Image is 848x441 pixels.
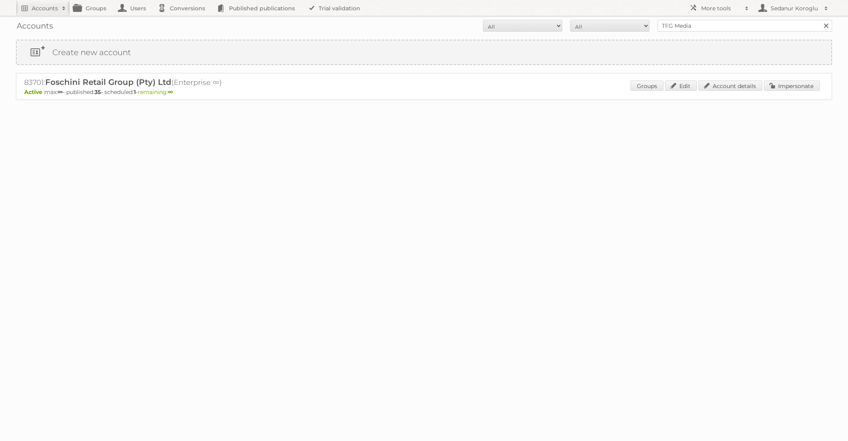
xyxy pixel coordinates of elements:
strong: 1 [134,88,136,96]
span: Active [24,88,44,96]
span: remaining: [138,88,173,96]
strong: 35 [94,88,101,96]
h2: 83701: (Enterprise ∞) [24,77,302,88]
h2: Sedanur Koroglu [769,4,820,12]
h2: More tools [701,4,741,12]
h2: Accounts [32,4,58,12]
strong: ∞ [168,88,173,96]
a: Create new account [17,40,831,64]
span: Foschini Retail Group (Pty) Ltd [45,77,171,87]
p: max: - published: - scheduled: - [24,88,824,96]
strong: ∞ [58,88,63,96]
a: Account details [698,81,762,91]
a: Impersonate [764,81,820,91]
a: Groups [631,81,663,91]
a: Edit [665,81,697,91]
